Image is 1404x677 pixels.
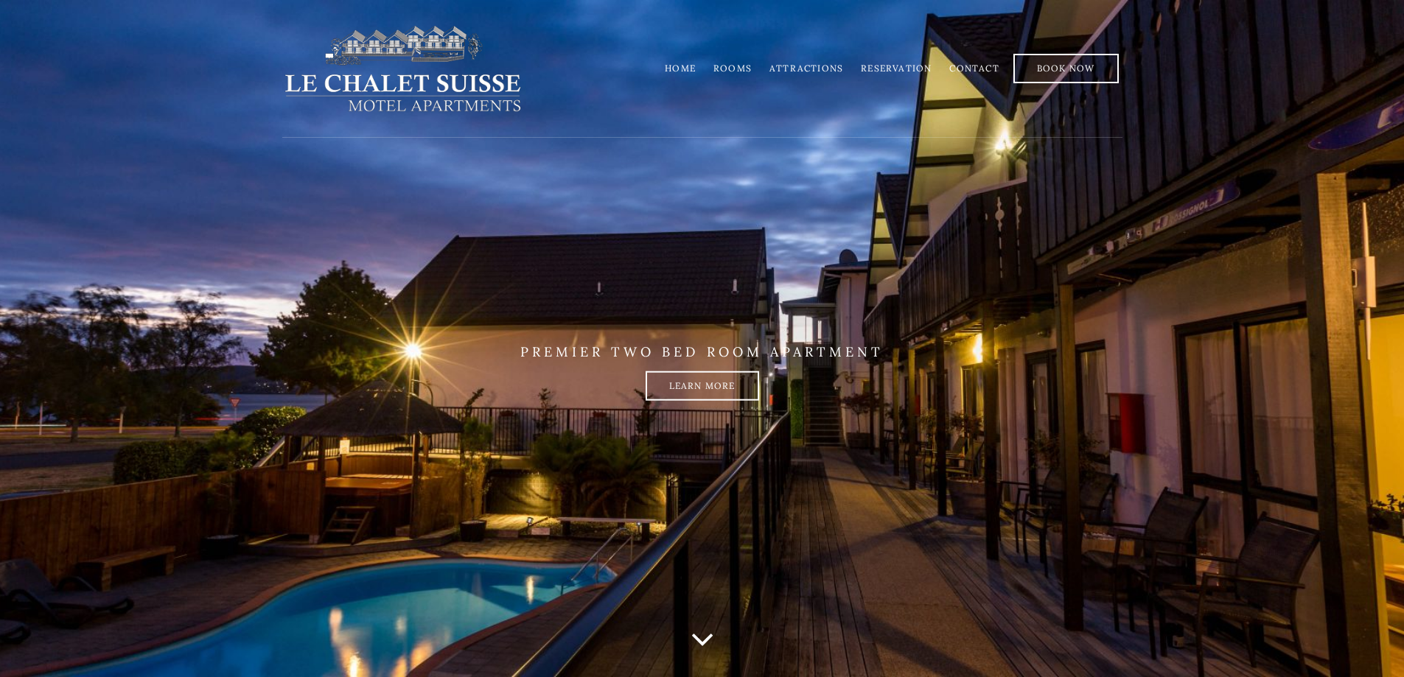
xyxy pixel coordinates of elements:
[713,63,752,74] a: Rooms
[769,63,843,74] a: Attractions
[1013,54,1119,83] a: Book Now
[646,371,759,401] a: Learn more
[282,344,1122,360] p: PREMIER TWO BED ROOM APARTMENT
[949,63,999,74] a: Contact
[282,24,523,113] img: lechaletsuisse
[665,63,696,74] a: Home
[861,63,932,74] a: Reservation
